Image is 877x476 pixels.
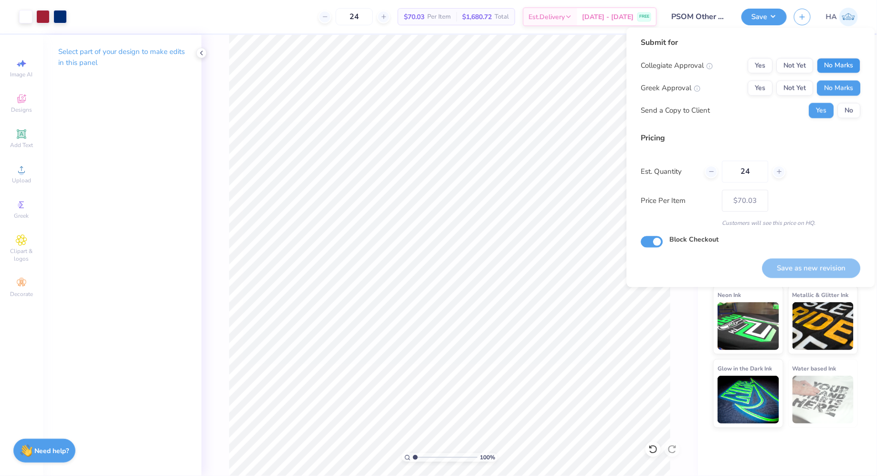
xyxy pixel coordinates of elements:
button: Yes [748,81,773,96]
span: HA [826,11,837,22]
span: Per Item [427,12,451,22]
button: Save [741,9,787,25]
img: Metallic & Glitter Ink [792,302,854,350]
span: Decorate [10,290,33,298]
label: Est. Quantity [641,166,698,177]
span: Water based Ink [792,363,836,373]
input: – – [722,161,769,183]
a: HA [826,8,858,26]
img: Glow in the Dark Ink [718,376,779,423]
span: Image AI [11,71,33,78]
button: No [838,103,861,118]
span: Metallic & Glitter Ink [792,290,849,300]
span: Designs [11,106,32,114]
div: Customers will see this price on HQ. [641,219,861,228]
button: Yes [809,103,834,118]
label: Price Per Item [641,195,715,206]
button: Not Yet [777,81,814,96]
span: 100 % [480,453,495,462]
div: Submit for [641,37,861,49]
span: Glow in the Dark Ink [718,363,772,373]
button: Not Yet [777,58,814,74]
span: Add Text [10,141,33,149]
span: Est. Delivery [528,12,565,22]
div: Greek Approval [641,83,701,94]
div: Pricing [641,133,861,144]
button: No Marks [817,81,861,96]
button: Yes [748,58,773,74]
span: $70.03 [404,12,424,22]
span: Greek [14,212,29,220]
div: Collegiate Approval [641,60,713,71]
span: Total [495,12,509,22]
p: Select part of your design to make edits in this panel [58,46,186,68]
button: No Marks [817,58,861,74]
strong: Need help? [35,446,69,455]
span: Clipart & logos [5,247,38,263]
div: Send a Copy to Client [641,105,710,116]
span: Neon Ink [718,290,741,300]
span: FREE [639,13,649,20]
span: $1,680.72 [462,12,492,22]
input: Untitled Design [664,7,734,26]
img: Water based Ink [792,376,854,423]
label: Block Checkout [670,235,719,245]
img: Harshit Agarwal [839,8,858,26]
input: – – [336,8,373,25]
img: Neon Ink [718,302,779,350]
span: Upload [12,177,31,184]
span: [DATE] - [DATE] [582,12,634,22]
